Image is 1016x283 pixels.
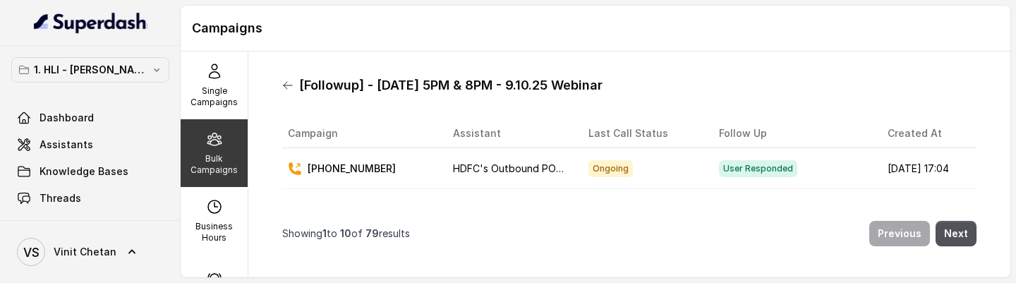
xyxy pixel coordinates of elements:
[719,160,797,177] span: User Responded
[192,17,999,40] h1: Campaigns
[365,227,379,239] span: 79
[11,105,169,131] a: Dashboard
[442,119,577,148] th: Assistant
[11,159,169,184] a: Knowledge Bases
[453,162,700,174] span: HDFC's Outbound POSP Webinar Outreach AI Agent
[340,227,351,239] span: 10
[282,119,442,148] th: Campaign
[186,153,242,176] p: Bulk Campaigns
[40,164,128,179] span: Knowledge Bases
[308,162,396,176] p: [PHONE_NUMBER]
[282,212,976,255] nav: Pagination
[869,221,930,246] button: Previous
[708,119,876,148] th: Follow Up
[577,119,708,148] th: Last Call Status
[936,221,976,246] button: Next
[23,245,40,260] text: VS
[876,148,976,189] td: [DATE] 17:04
[11,57,169,83] button: 1. HLI - [PERSON_NAME] & Team Workspace
[11,186,169,211] a: Threads
[876,119,976,148] th: Created At
[186,221,242,243] p: Business Hours
[299,74,603,97] h1: [Followup] - [DATE] 5PM & 8PM - 9.10.25 Webinar
[34,11,147,34] img: light.svg
[11,232,169,272] a: Vinit Chetan
[186,85,242,108] p: Single Campaigns
[11,212,169,238] a: Contacts
[40,191,81,205] span: Threads
[34,61,147,78] p: 1. HLI - [PERSON_NAME] & Team Workspace
[54,245,116,259] span: Vinit Chetan
[322,227,327,239] span: 1
[40,138,93,152] span: Assistants
[40,218,85,232] span: Contacts
[11,132,169,157] a: Assistants
[40,111,94,125] span: Dashboard
[876,189,976,230] td: [DATE] 17:04
[588,160,633,177] span: Ongoing
[282,227,410,241] p: Showing to of results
